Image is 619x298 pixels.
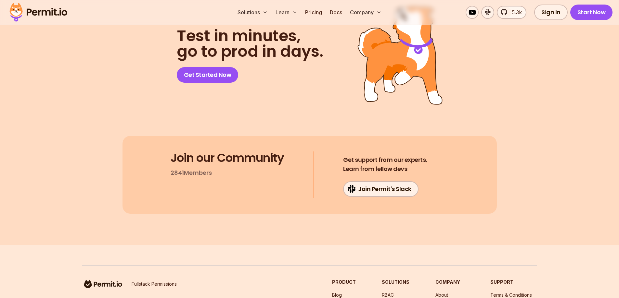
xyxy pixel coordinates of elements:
a: Sign In [534,5,568,20]
p: 2841 Members [171,168,212,177]
button: Solutions [235,6,270,19]
h3: Company [435,279,464,285]
a: RBAC [382,292,394,298]
a: Docs [327,6,345,19]
h3: Support [490,279,537,285]
p: Fullstack Permissions [132,281,177,287]
button: Company [347,6,384,19]
a: 5.3k [497,6,526,19]
img: logo [82,279,124,289]
span: 5.3k [508,8,522,16]
a: Terms & Conditions [490,292,532,298]
h2: go to prod in days. [177,28,323,59]
h4: Learn from fellow devs [343,155,427,173]
a: Blog [332,292,342,298]
span: Test in minutes, [177,28,323,44]
h3: Product [332,279,356,285]
h3: Join our Community [171,151,284,164]
img: Permit logo [6,1,70,23]
a: About [435,292,448,298]
a: Get Started Now [177,67,239,83]
h3: Solutions [382,279,409,285]
button: Learn [273,6,300,19]
a: Pricing [303,6,325,19]
span: Get support from our experts, [343,155,427,164]
a: Start Now [570,5,613,20]
a: Join Permit's Slack [343,181,419,197]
